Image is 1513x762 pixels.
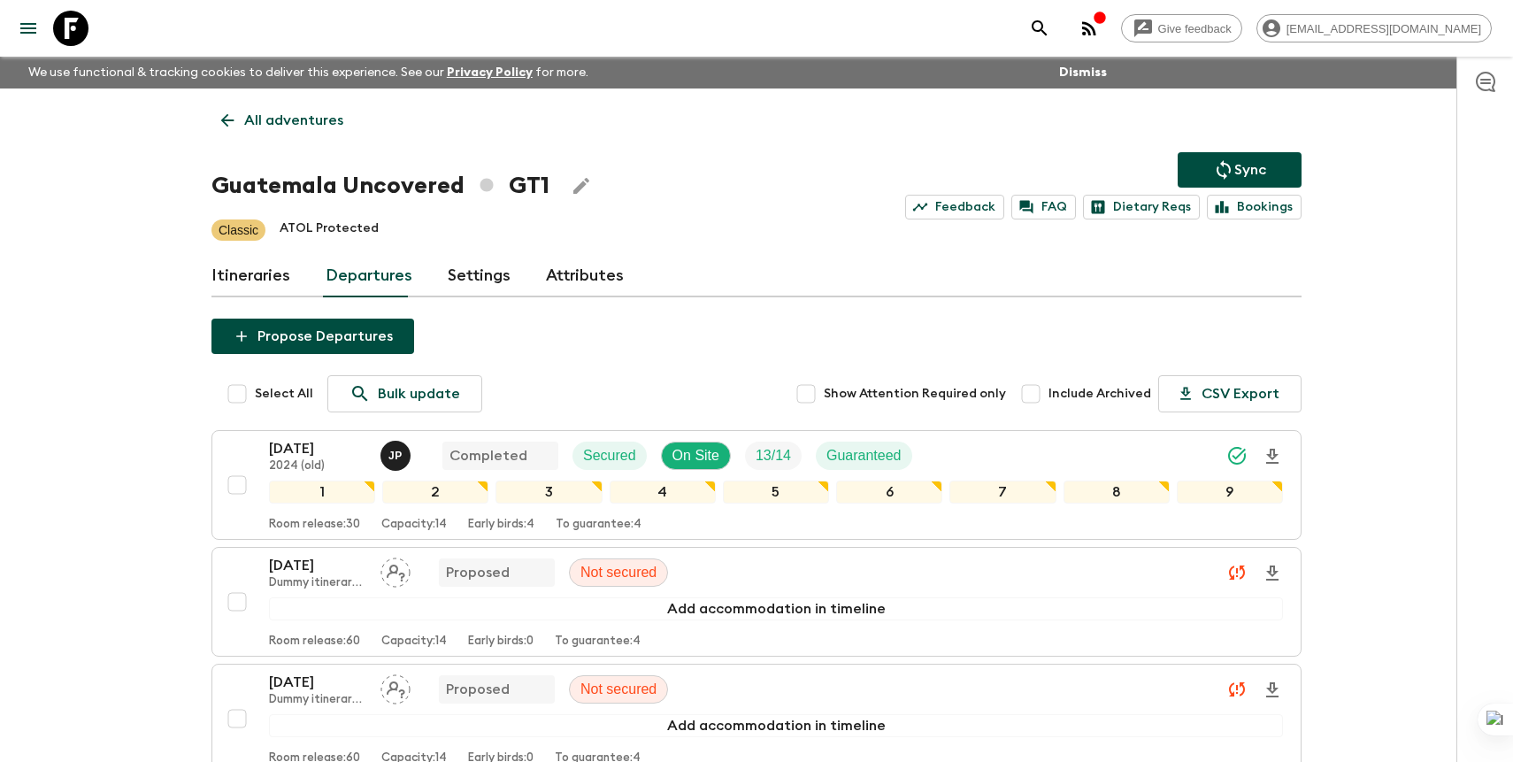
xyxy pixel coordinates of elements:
div: 1 [269,481,375,504]
a: Bookings [1207,195,1302,219]
button: menu [11,11,46,46]
svg: Unable to sync - Check prices and secured [1226,679,1248,700]
div: Not secured [569,558,668,587]
svg: Download Onboarding [1262,563,1283,584]
button: Dismiss [1055,60,1111,85]
p: [DATE] [269,672,366,693]
span: Show Attention Required only [824,385,1006,403]
p: Room release: 30 [269,518,360,532]
button: Sync adventure departures to the booking engine [1178,152,1302,188]
div: 9 [1177,481,1283,504]
p: Completed [449,445,527,466]
button: [DATE]2024 (old)Julio PosadasCompletedSecuredOn SiteTrip FillGuaranteed123456789Room release:30Ca... [211,430,1302,540]
h1: Guatemala Uncovered GT1 [211,168,549,204]
button: Edit Adventure Title [564,168,599,204]
svg: Download Onboarding [1262,680,1283,701]
div: Trip Fill [745,442,802,470]
button: [DATE]Dummy itinerary - timestamp allocationsAssign pack leaderProposedNot securedAdd accommodati... [211,547,1302,657]
div: 8 [1064,481,1170,504]
div: On Site [661,442,731,470]
div: [EMAIL_ADDRESS][DOMAIN_NAME] [1256,14,1492,42]
p: [DATE] [269,555,366,576]
div: 3 [495,481,602,504]
p: Not secured [580,679,657,700]
p: 2024 (old) [269,459,366,473]
span: Give feedback [1148,22,1241,35]
p: Guaranteed [826,445,902,466]
button: CSV Export [1158,375,1302,412]
a: Dietary Reqs [1083,195,1200,219]
a: Itineraries [211,255,290,297]
p: On Site [672,445,719,466]
p: All adventures [244,110,343,131]
a: FAQ [1011,195,1076,219]
p: Dummy itinerary - timestamp allocations [269,693,366,707]
span: Assign pack leader [380,563,411,577]
span: [EMAIL_ADDRESS][DOMAIN_NAME] [1277,22,1491,35]
button: search adventures [1022,11,1057,46]
p: Bulk update [378,383,460,404]
a: Privacy Policy [447,66,533,79]
a: Settings [448,255,511,297]
p: Capacity: 14 [381,635,447,649]
p: Early birds: 0 [468,635,534,649]
p: Proposed [446,679,510,700]
p: Secured [583,445,636,466]
p: To guarantee: 4 [555,635,641,649]
svg: Unable to sync - Check prices and secured [1226,562,1248,583]
p: We use functional & tracking cookies to deliver this experience. See our for more. [21,57,595,89]
p: Room release: 60 [269,635,360,649]
p: Early birds: 4 [468,518,534,532]
a: Feedback [905,195,1004,219]
div: Add accommodation in timeline [269,597,1283,620]
p: 13 / 14 [756,445,791,466]
p: Proposed [446,562,510,583]
p: Dummy itinerary - timestamp allocations [269,576,366,590]
span: Select All [255,385,313,403]
span: Assign pack leader [380,680,411,694]
div: 5 [723,481,829,504]
div: 4 [610,481,716,504]
svg: Download Onboarding [1262,446,1283,467]
span: Include Archived [1048,385,1151,403]
p: Capacity: 14 [381,518,447,532]
div: Add accommodation in timeline [269,714,1283,737]
div: Secured [572,442,647,470]
button: Propose Departures [211,319,414,354]
div: Not secured [569,675,668,704]
p: Sync [1234,159,1266,181]
p: ATOL Protected [280,219,379,241]
a: Bulk update [327,375,482,412]
a: Departures [326,255,412,297]
span: Julio Posadas [380,446,414,460]
a: All adventures [211,103,353,138]
a: Attributes [546,255,624,297]
p: [DATE] [269,438,366,459]
div: 6 [836,481,942,504]
p: Classic [219,221,258,239]
p: Not secured [580,562,657,583]
a: Give feedback [1121,14,1242,42]
div: 2 [382,481,488,504]
p: To guarantee: 4 [556,518,641,532]
div: 7 [949,481,1056,504]
svg: Synced Successfully [1226,445,1248,466]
